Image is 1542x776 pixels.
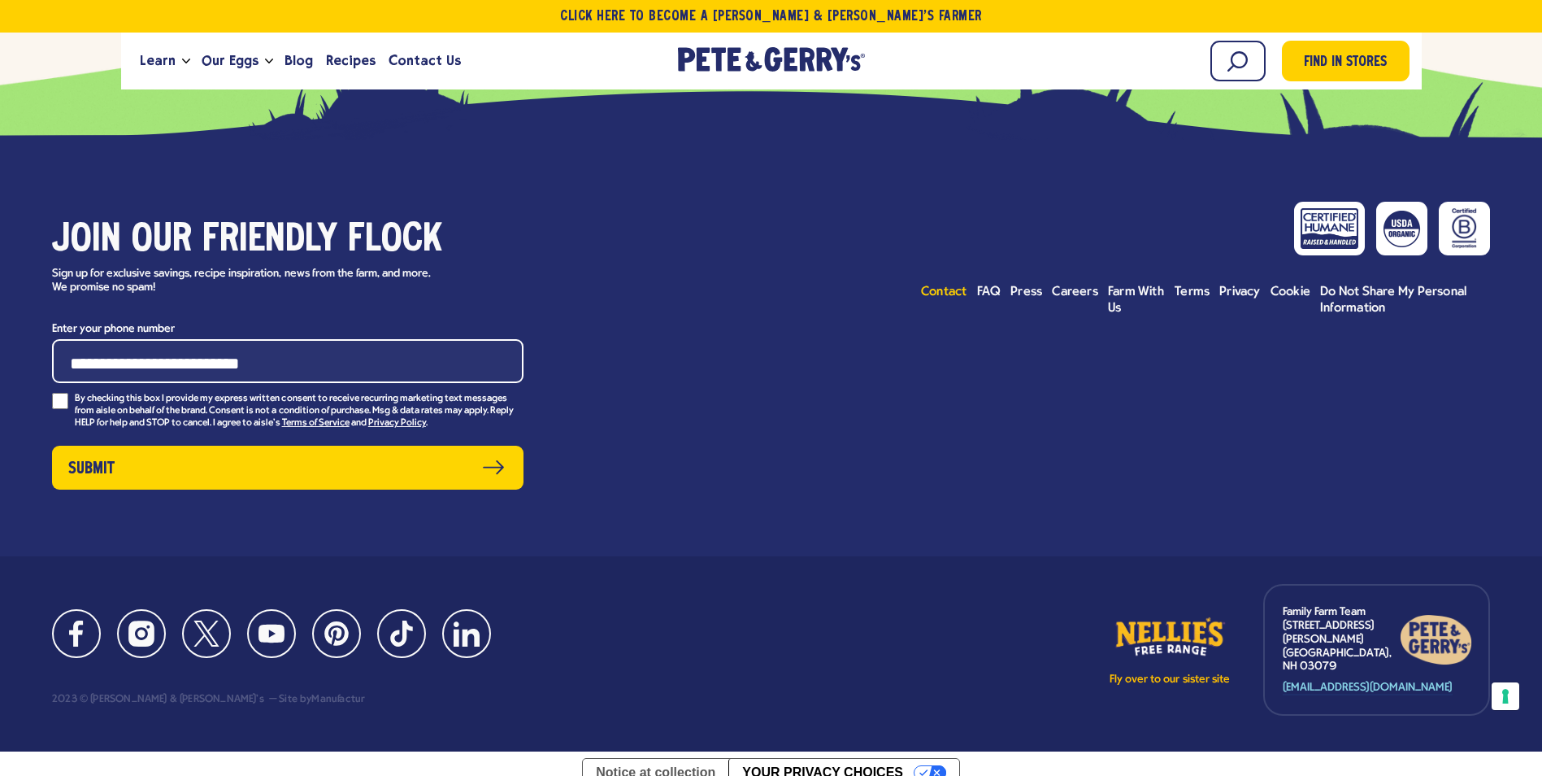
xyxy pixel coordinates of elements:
[278,39,319,83] a: Blog
[1219,284,1261,300] a: Privacy
[1320,284,1490,316] a: Do Not Share My Personal Information
[195,39,265,83] a: Our Eggs
[52,393,68,409] input: By checking this box I provide my express written consent to receive recurring marketing text mes...
[140,50,176,71] span: Learn
[133,39,182,83] a: Learn
[1010,286,1042,299] span: Press
[1109,674,1231,686] p: Fly over to our sister site
[1282,41,1410,81] a: Find in Stores
[389,50,461,71] span: Contact Us
[921,284,1490,316] ul: Footer menu
[1052,286,1098,299] span: Careers
[265,59,273,64] button: Open the dropdown menu for Our Eggs
[1283,606,1400,674] p: Family Farm Team [STREET_ADDRESS][PERSON_NAME] [GEOGRAPHIC_DATA], NH 03079
[1219,286,1261,299] span: Privacy
[1210,41,1266,81] input: Search
[182,59,190,64] button: Open the dropdown menu for Learn
[977,286,1001,299] span: FAQ
[267,694,365,705] div: Site by
[311,694,365,705] a: Manufactur
[1271,286,1310,299] span: Cookie
[1108,284,1165,316] a: Farm With Us
[282,418,350,429] a: Terms of Service
[52,694,264,705] div: 2023 © [PERSON_NAME] & [PERSON_NAME]'s
[52,268,446,295] p: Sign up for exclusive savings, recipe inspiration, news from the farm, and more. We promise no spam!
[52,319,523,339] label: Enter your phone number
[1492,682,1519,710] button: Your consent preferences for tracking technologies
[1175,284,1210,300] a: Terms
[1010,284,1042,300] a: Press
[1304,52,1387,74] span: Find in Stores
[52,218,523,264] h3: Join our friendly flock
[382,39,467,83] a: Contact Us
[75,393,523,429] p: By checking this box I provide my express written consent to receive recurring marketing text mes...
[368,418,426,429] a: Privacy Policy
[977,284,1001,300] a: FAQ
[285,50,313,71] span: Blog
[1052,284,1098,300] a: Careers
[202,50,258,71] span: Our Eggs
[1283,682,1453,695] a: [EMAIL_ADDRESS][DOMAIN_NAME]
[1175,286,1210,299] span: Terms
[52,446,523,490] button: Submit
[1271,284,1310,300] a: Cookie
[921,284,967,300] a: Contact
[921,286,967,299] span: Contact
[326,50,376,71] span: Recipes
[1320,286,1466,315] span: Do Not Share My Personal Information
[1109,614,1231,686] a: Fly over to our sister site
[1108,286,1164,315] span: Farm With Us
[319,39,382,83] a: Recipes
